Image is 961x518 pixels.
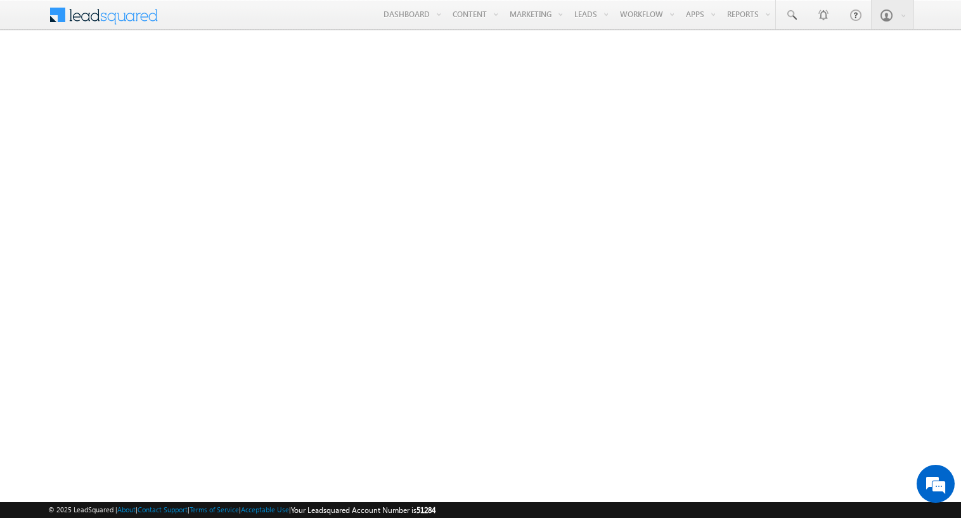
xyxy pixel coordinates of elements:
[117,505,136,514] a: About
[190,505,239,514] a: Terms of Service
[138,505,188,514] a: Contact Support
[291,505,435,515] span: Your Leadsquared Account Number is
[241,505,289,514] a: Acceptable Use
[416,505,435,515] span: 51284
[48,504,435,516] span: © 2025 LeadSquared | | | | |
